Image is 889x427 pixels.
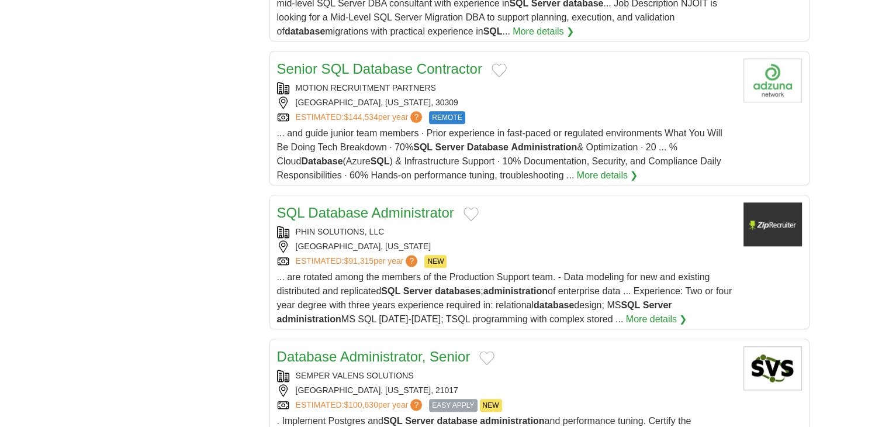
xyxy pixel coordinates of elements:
span: $91,315 [344,256,373,266]
a: Senior SQL Database Contractor [277,61,482,77]
a: ESTIMATED:$144,534per year? [296,111,425,124]
strong: Database [301,156,343,166]
strong: Server [435,142,464,152]
strong: Administration [511,142,577,152]
span: ? [406,255,417,267]
img: Semper Valens Solutions logo [743,346,802,390]
img: Company logo [743,58,802,102]
span: ... are rotated among the members of the Production Support team. - Data modeling for new and exi... [277,272,732,324]
strong: administration [277,314,341,324]
strong: Database [467,142,509,152]
div: [GEOGRAPHIC_DATA], [US_STATE], 30309 [277,97,734,109]
a: More details ❯ [626,312,687,326]
strong: SQL [381,286,400,296]
a: ESTIMATED:$100,630per year? [296,399,425,412]
a: ESTIMATED:$91,315per year? [296,255,420,268]
strong: database [285,26,325,36]
strong: Server [405,416,434,426]
strong: administration [480,416,544,426]
strong: SQL [383,416,403,426]
span: $100,630 [344,400,378,409]
strong: SQL [371,156,390,166]
span: REMOTE [429,111,465,124]
span: NEW [480,399,502,412]
div: MOTION RECRUITMENT PARTNERS [277,82,734,94]
strong: databases [435,286,480,296]
a: More details ❯ [577,168,638,182]
strong: database [437,416,477,426]
span: EASY APPLY [429,399,477,412]
span: $144,534 [344,112,378,122]
a: SEMPER VALENS SOLUTIONS [296,371,414,380]
strong: Server [403,286,433,296]
img: Company logo [743,202,802,246]
div: [GEOGRAPHIC_DATA], [US_STATE], 21017 [277,384,734,397]
span: ... and guide junior team members · Prior experience in fast-paced or regulated environments What... [277,128,722,180]
strong: administration [483,286,548,296]
span: NEW [424,255,447,268]
a: Database Administrator, Senior [277,349,471,364]
a: SQL Database Administrator [277,205,454,221]
strong: database [534,300,574,310]
span: ? [410,399,422,411]
a: More details ❯ [513,25,574,39]
strong: SQL [413,142,433,152]
button: Add to favorite jobs [463,207,479,221]
div: [GEOGRAPHIC_DATA], [US_STATE] [277,240,734,253]
strong: SQL [621,300,640,310]
strong: Server [643,300,672,310]
button: Add to favorite jobs [492,63,507,77]
div: PHIN SOLUTIONS, LLC [277,226,734,238]
strong: SQL [483,26,503,36]
button: Add to favorite jobs [479,351,494,365]
span: ? [410,111,422,123]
